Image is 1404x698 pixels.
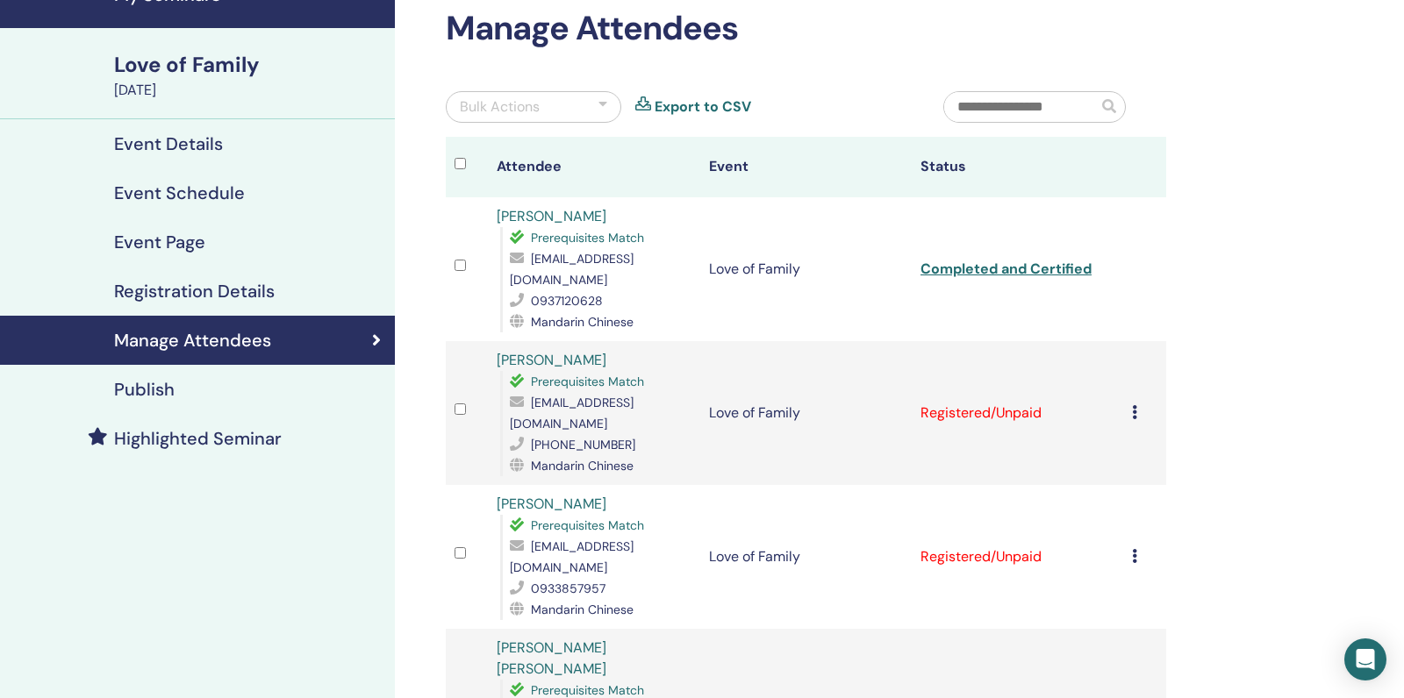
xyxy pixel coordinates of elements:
span: 0937120628 [531,293,603,309]
div: Open Intercom Messenger [1344,638,1386,680]
span: [EMAIL_ADDRESS][DOMAIN_NAME] [510,538,634,575]
h4: Publish [114,379,175,400]
span: [EMAIL_ADDRESS][DOMAIN_NAME] [510,395,634,431]
a: [PERSON_NAME] [PERSON_NAME] [497,638,606,678]
h4: Highlighted Seminar [114,428,282,449]
td: Love of Family [700,485,912,629]
h4: Event Details [114,133,223,154]
a: [PERSON_NAME] [497,351,606,369]
a: [PERSON_NAME] [497,495,606,513]
span: Mandarin Chinese [531,602,634,617]
span: Mandarin Chinese [531,314,634,330]
span: Mandarin Chinese [531,458,634,474]
h4: Registration Details [114,281,275,302]
span: Prerequisites Match [531,682,644,698]
h2: Manage Attendees [446,9,1166,49]
h4: Event Schedule [114,182,245,203]
th: Status [912,137,1123,197]
a: Completed and Certified [920,260,1092,278]
span: Prerequisites Match [531,374,644,389]
h4: Manage Attendees [114,330,271,351]
span: Prerequisites Match [531,517,644,533]
a: Love of Family[DATE] [104,50,395,101]
th: Attendee [488,137,699,197]
th: Event [700,137,912,197]
div: Love of Family [114,50,384,80]
a: Export to CSV [655,96,751,118]
div: Bulk Actions [460,96,540,118]
td: Love of Family [700,197,912,341]
span: Prerequisites Match [531,230,644,246]
span: 0933857957 [531,580,605,596]
div: [DATE] [114,80,384,101]
a: [PERSON_NAME] [497,207,606,225]
span: [PHONE_NUMBER] [531,437,635,452]
td: Love of Family [700,341,912,485]
h4: Event Page [114,231,205,253]
span: [EMAIL_ADDRESS][DOMAIN_NAME] [510,251,634,288]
